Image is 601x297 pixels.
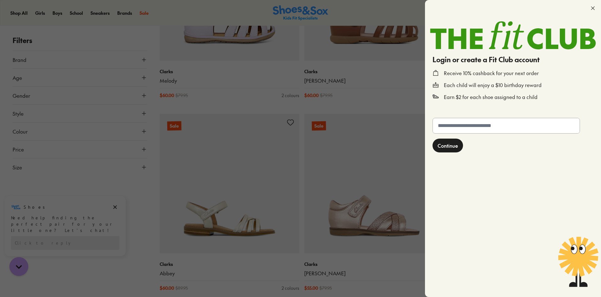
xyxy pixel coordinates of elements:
[5,1,126,61] div: Campaign message
[11,7,21,17] img: Shoes logo
[438,142,458,149] span: Continue
[444,82,542,89] p: Each child will enjoy a $10 birthday reward
[444,70,539,77] p: Receive 10% cashback for your next order
[11,20,119,39] div: Need help finding the perfect pair for your little one? Let’s chat!
[444,94,538,101] p: Earn $2 for each shoe assigned to a child
[5,7,126,39] div: Message from Shoes. Need help finding the perfect pair for your little one? Let’s chat!
[24,9,48,15] h3: Shoes
[11,41,119,55] div: Reply to the campaigns
[433,139,463,152] button: Continue
[111,8,119,17] button: Dismiss campaign
[430,21,596,49] img: TheFitClub_Landscape_2a1d24fe-98f1-4588-97ac-f3657bedce49.svg
[3,2,22,21] button: Close gorgias live chat
[433,54,593,65] h4: Login or create a Fit Club account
